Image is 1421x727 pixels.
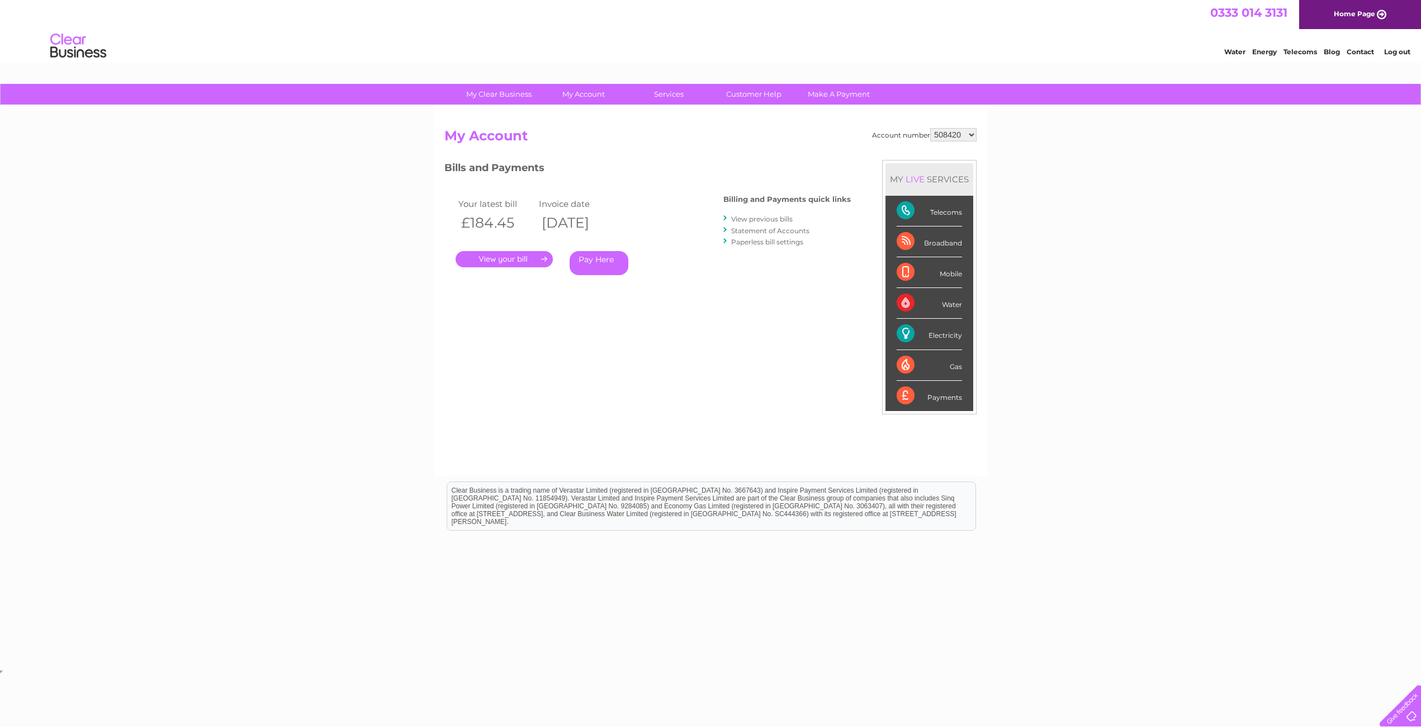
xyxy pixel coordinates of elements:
[536,211,617,234] th: [DATE]
[897,226,962,257] div: Broadband
[1210,6,1287,20] a: 0333 014 3131
[872,128,977,141] div: Account number
[731,238,803,246] a: Paperless bill settings
[1384,48,1410,56] a: Log out
[731,215,793,223] a: View previous bills
[50,29,107,63] img: logo.png
[456,211,536,234] th: £184.45
[897,350,962,381] div: Gas
[897,257,962,288] div: Mobile
[903,174,927,185] div: LIVE
[897,319,962,350] div: Electricity
[453,84,545,105] a: My Clear Business
[456,251,553,267] a: .
[1324,48,1340,56] a: Blog
[897,381,962,411] div: Payments
[456,196,536,211] td: Your latest bill
[1347,48,1374,56] a: Contact
[885,163,973,195] div: MY SERVICES
[708,84,800,105] a: Customer Help
[623,84,715,105] a: Services
[1252,48,1277,56] a: Energy
[444,160,851,180] h3: Bills and Payments
[731,226,809,235] a: Statement of Accounts
[1224,48,1245,56] a: Water
[538,84,630,105] a: My Account
[723,195,851,204] h4: Billing and Payments quick links
[444,128,977,149] h2: My Account
[536,196,617,211] td: Invoice date
[570,251,628,275] a: Pay Here
[897,196,962,226] div: Telecoms
[897,288,962,319] div: Water
[793,84,885,105] a: Make A Payment
[447,6,975,54] div: Clear Business is a trading name of Verastar Limited (registered in [GEOGRAPHIC_DATA] No. 3667643...
[1283,48,1317,56] a: Telecoms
